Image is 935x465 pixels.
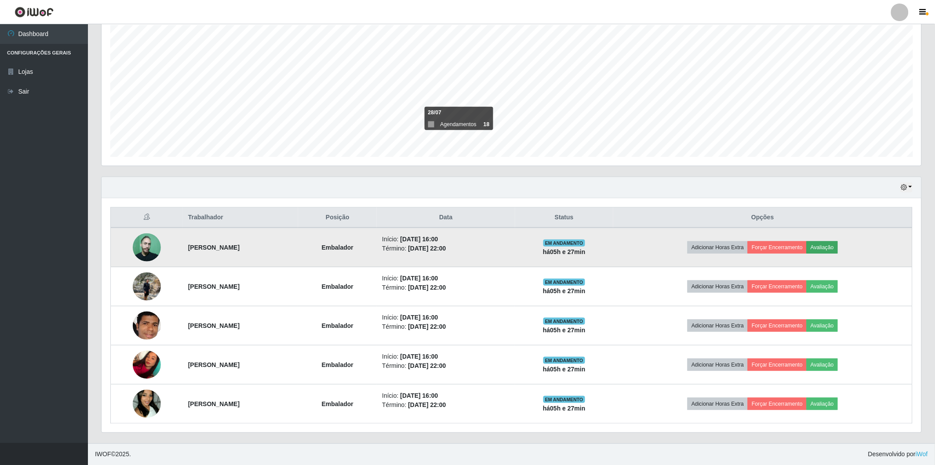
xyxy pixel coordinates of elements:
[400,392,438,399] time: [DATE] 16:00
[382,352,509,361] li: Início:
[613,207,912,228] th: Opções
[382,274,509,283] li: Início:
[382,322,509,331] li: Término:
[95,451,111,458] span: IWOF
[807,398,838,410] button: Avaliação
[748,320,807,332] button: Forçar Encerramento
[916,451,928,458] a: iWof
[133,379,161,429] img: 1743267805927.jpeg
[382,244,509,253] li: Término:
[688,241,748,254] button: Adicionar Horas Extra
[807,359,838,371] button: Avaliação
[133,306,161,346] img: 1709861924003.jpeg
[748,280,807,293] button: Forçar Encerramento
[748,398,807,410] button: Forçar Encerramento
[408,284,446,291] time: [DATE] 22:00
[543,327,586,334] strong: há 05 h e 27 min
[868,450,928,459] span: Desenvolvido por
[688,359,748,371] button: Adicionar Horas Extra
[298,207,377,228] th: Posição
[382,400,509,410] li: Término:
[322,361,353,368] strong: Embalador
[408,245,446,252] time: [DATE] 22:00
[807,241,838,254] button: Avaliação
[408,323,446,330] time: [DATE] 22:00
[807,280,838,293] button: Avaliação
[543,248,586,255] strong: há 05 h e 27 min
[188,283,240,290] strong: [PERSON_NAME]
[382,283,509,292] li: Término:
[543,287,586,294] strong: há 05 h e 27 min
[400,275,438,282] time: [DATE] 16:00
[188,400,240,407] strong: [PERSON_NAME]
[543,240,585,247] span: EM ANDAMENTO
[382,313,509,322] li: Início:
[543,396,585,403] span: EM ANDAMENTO
[543,405,586,412] strong: há 05 h e 27 min
[377,207,515,228] th: Data
[688,398,748,410] button: Adicionar Horas Extra
[543,357,585,364] span: EM ANDAMENTO
[322,400,353,407] strong: Embalador
[543,366,586,373] strong: há 05 h e 27 min
[382,235,509,244] li: Início:
[748,359,807,371] button: Forçar Encerramento
[543,318,585,325] span: EM ANDAMENTO
[188,244,240,251] strong: [PERSON_NAME]
[382,391,509,400] li: Início:
[133,346,161,383] img: 1733184056200.jpeg
[188,322,240,329] strong: [PERSON_NAME]
[408,401,446,408] time: [DATE] 22:00
[543,279,585,286] span: EM ANDAMENTO
[382,361,509,371] li: Término:
[322,244,353,251] strong: Embalador
[748,241,807,254] button: Forçar Encerramento
[322,322,353,329] strong: Embalador
[95,450,131,459] span: © 2025 .
[133,233,161,262] img: 1672941149388.jpeg
[515,207,614,228] th: Status
[400,353,438,360] time: [DATE] 16:00
[400,314,438,321] time: [DATE] 16:00
[408,362,446,369] time: [DATE] 22:00
[188,361,240,368] strong: [PERSON_NAME]
[688,280,748,293] button: Adicionar Horas Extra
[133,268,161,305] img: 1700098236719.jpeg
[807,320,838,332] button: Avaliação
[15,7,54,18] img: CoreUI Logo
[183,207,298,228] th: Trabalhador
[688,320,748,332] button: Adicionar Horas Extra
[322,283,353,290] strong: Embalador
[400,236,438,243] time: [DATE] 16:00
